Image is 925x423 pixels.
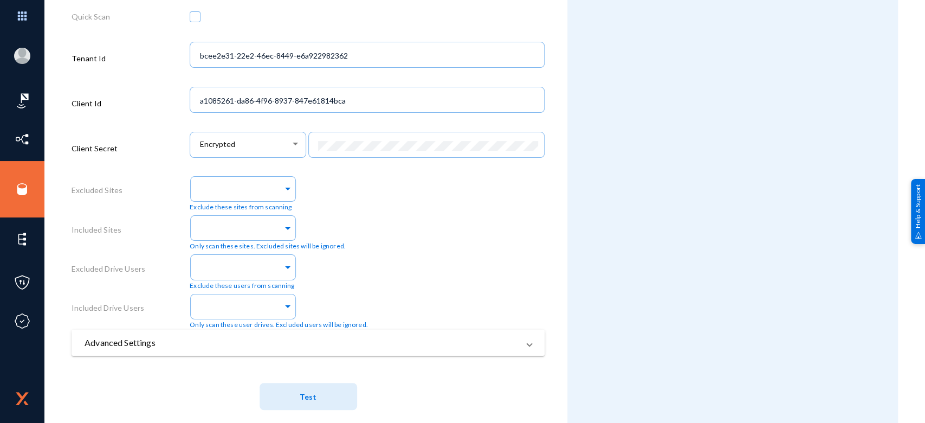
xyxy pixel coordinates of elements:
[260,383,357,410] button: Test
[14,231,30,247] img: icon-elements.svg
[14,274,30,291] img: icon-policies.svg
[14,313,30,329] img: icon-compliance.svg
[300,392,316,401] span: Test
[72,143,118,154] label: Client Secret
[14,93,30,109] img: icon-risk-sonar.svg
[72,98,101,109] label: Client Id
[200,140,235,149] span: Encrypted
[72,302,144,313] label: Included Drive Users
[200,51,539,61] input: company.com
[72,11,111,22] label: Quick Scan
[72,330,545,356] mat-expansion-panel-header: Advanced Settings
[190,241,346,251] span: Only scan these sites. Excluded sites will be ignored.
[190,281,294,291] span: Exclude these users from scanning
[6,4,38,28] img: app launcher
[72,184,122,196] label: Excluded Sites
[14,181,30,197] img: icon-sources.svg
[72,53,106,64] label: Tenant Id
[72,224,121,235] label: Included Sites
[915,232,922,239] img: help_support.svg
[190,202,292,212] span: Exclude these sites from scanning
[72,263,145,274] label: Excluded Drive Users
[14,131,30,148] img: icon-inventory.svg
[190,320,368,330] span: Only scan these user drives. Excluded users will be ignored.
[911,179,925,244] div: Help & Support
[85,336,519,349] mat-panel-title: Advanced Settings
[14,48,30,64] img: blank-profile-picture.png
